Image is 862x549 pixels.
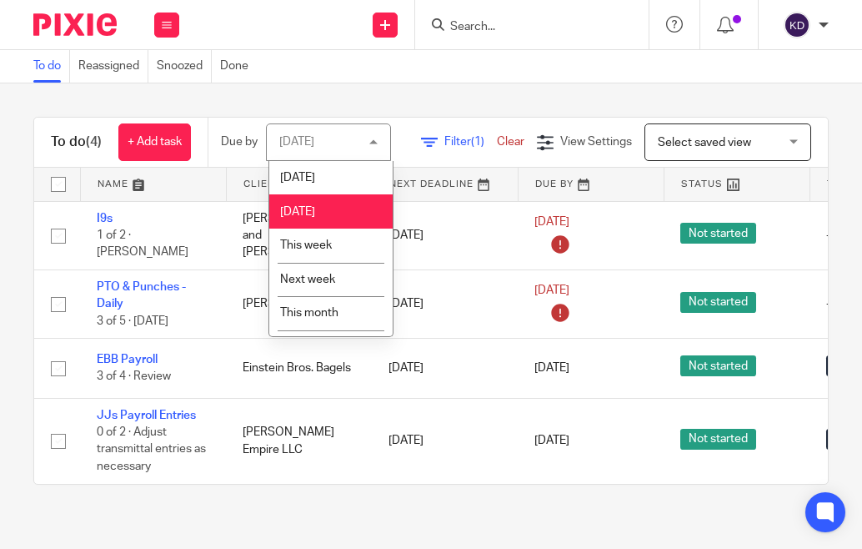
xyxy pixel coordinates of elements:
[280,239,332,251] span: This week
[471,136,484,148] span: (1)
[226,201,372,269] td: [PERSON_NAME] and [PERSON_NAME]
[226,398,372,484] td: [PERSON_NAME] Empire LLC
[680,223,756,244] span: Not started
[51,133,102,151] h1: To do
[279,136,314,148] div: [DATE]
[86,135,102,149] span: (4)
[680,292,756,313] span: Not started
[827,179,855,189] span: Tags
[497,136,524,148] a: Clear
[444,136,497,148] span: Filter
[97,315,168,327] span: 3 of 5 · [DATE]
[97,410,196,421] a: JJs Payroll Entries
[560,136,632,148] span: View Settings
[372,339,518,398] td: [DATE]
[534,362,569,374] span: [DATE]
[534,216,569,228] span: [DATE]
[97,426,206,472] span: 0 of 2 · Adjust transmittal entries as necessary
[372,269,518,338] td: [DATE]
[78,50,148,83] a: Reassigned
[680,429,756,450] span: Not started
[784,12,810,38] img: svg%3E
[97,213,113,224] a: I9s
[97,281,186,310] a: PTO & Punches - Daily
[534,436,569,447] span: [DATE]
[33,50,70,83] a: To do
[226,339,372,398] td: Einstein Bros. Bagels
[97,229,188,259] span: 1 of 2 · [PERSON_NAME]
[157,50,212,83] a: Snoozed
[118,123,191,161] a: + Add task
[97,354,158,365] a: EBB Payroll
[280,307,338,319] span: This month
[658,137,751,149] span: Select saved view
[372,201,518,269] td: [DATE]
[449,20,599,35] input: Search
[97,371,171,383] span: 3 of 4 · Review
[221,133,258,150] p: Due by
[280,274,335,285] span: Next week
[226,269,372,338] td: [PERSON_NAME]
[280,206,315,218] span: [DATE]
[680,355,756,376] span: Not started
[280,172,315,184] span: [DATE]
[220,50,257,83] a: Done
[372,398,518,484] td: [DATE]
[33,13,117,36] img: Pixie
[534,285,569,297] span: [DATE]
